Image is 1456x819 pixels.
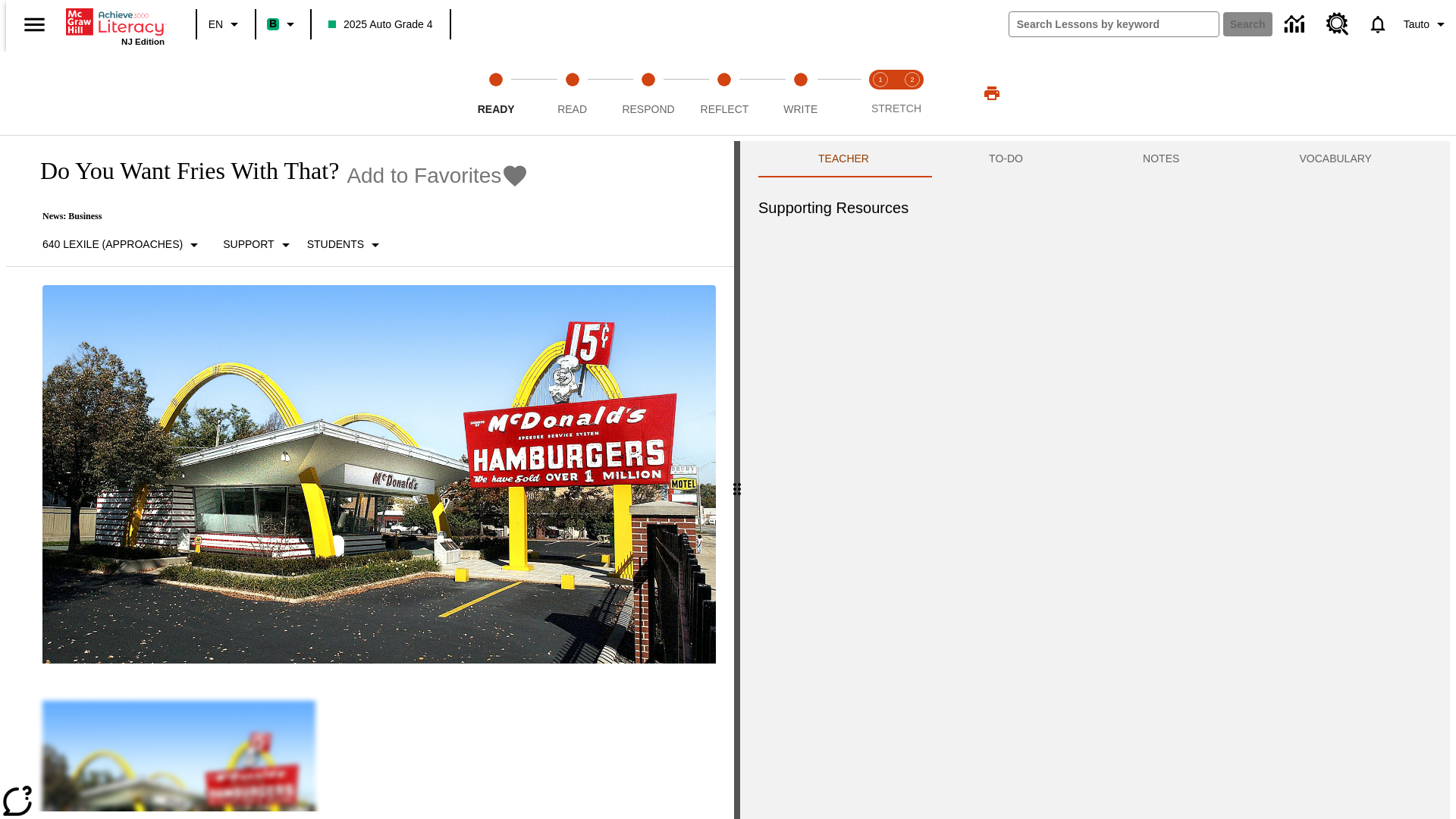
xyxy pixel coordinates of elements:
p: Support [223,237,274,253]
span: Respond [622,103,674,115]
button: Open side menu [12,2,57,47]
button: NOTES [1083,141,1239,177]
button: Add to Favorites - Do You Want Fries With That? [347,162,529,189]
span: Reflect [701,103,749,115]
button: VOCABULARY [1239,141,1432,177]
h6: Supporting Resources [758,196,1432,220]
p: News: Business [24,211,529,222]
span: Ready [478,103,515,115]
span: STRETCH [871,102,921,115]
button: Language: EN, Select a language [202,11,250,38]
button: Write step 5 of 5 [757,52,845,135]
span: Read [557,103,587,115]
p: Students [307,237,364,253]
button: Respond step 3 of 5 [604,52,692,135]
a: Notifications [1358,5,1398,44]
img: One of the first McDonald's stores, with the iconic red sign and golden arches. [42,285,716,664]
button: Select Lexile, 640 Lexile (Approaches) [36,231,209,259]
button: Stretch Respond step 2 of 2 [890,52,934,135]
button: TO-DO [929,141,1083,177]
span: Add to Favorites [347,164,501,188]
h1: Do You Want Fries With That? [24,157,339,185]
button: Select Student [301,231,391,259]
p: 640 Lexile (Approaches) [42,237,183,253]
span: B [269,14,277,33]
span: NJ Edition [121,37,165,46]
button: Teacher [758,141,929,177]
a: Resource Center, Will open in new tab [1317,4,1358,45]
span: EN [209,17,223,33]
div: Home [66,5,165,46]
span: Write [783,103,817,115]
button: Ready step 1 of 5 [452,52,540,135]
input: search field [1009,12,1219,36]
button: Stretch Read step 1 of 2 [858,52,902,135]
button: Reflect step 4 of 5 [680,52,768,135]
div: Press Enter or Spacebar and then press right and left arrow keys to move the slider [734,141,740,819]
button: Boost Class color is mint green. Change class color [261,11,306,38]
div: Instructional Panel Tabs [758,141,1432,177]
button: Profile/Settings [1398,11,1456,38]
text: 2 [910,76,914,83]
span: Tauto [1404,17,1429,33]
div: activity [740,141,1450,819]
a: Data Center [1276,4,1317,45]
button: Read step 2 of 5 [528,52,616,135]
text: 1 [878,76,882,83]
button: Print [968,80,1016,107]
div: reading [6,141,734,811]
button: Scaffolds, Support [217,231,300,259]
span: 2025 Auto Grade 4 [328,17,433,33]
